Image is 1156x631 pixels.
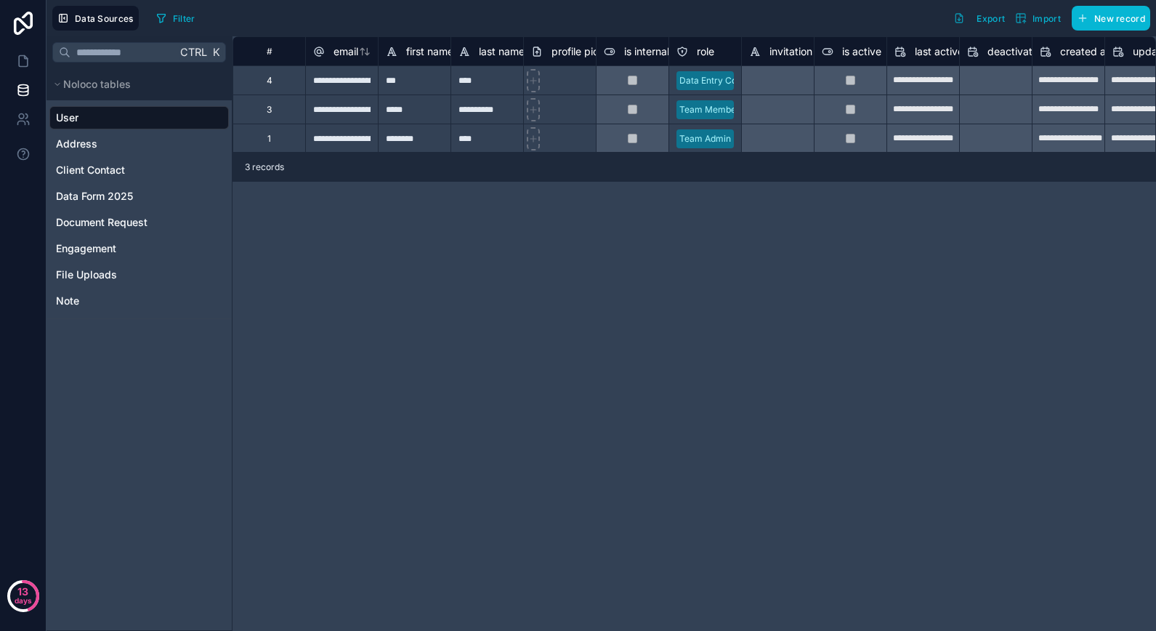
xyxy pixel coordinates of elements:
[211,47,221,57] span: K
[49,289,229,313] div: Note
[75,13,134,24] span: Data Sources
[56,241,116,256] span: Engagement
[15,590,32,611] p: days
[1072,6,1150,31] button: New record
[56,189,133,204] span: Data Form 2025
[406,44,453,59] span: first name
[17,584,28,599] p: 13
[697,44,714,59] span: role
[49,132,229,156] div: Address
[977,13,1005,24] span: Export
[56,294,79,308] span: Note
[915,44,976,59] span: last active at
[52,6,139,31] button: Data Sources
[244,46,294,57] div: #
[267,133,271,145] div: 1
[56,137,97,151] span: Address
[334,44,358,59] span: email
[49,74,220,95] button: Noloco tables
[1060,44,1109,59] span: created at
[1032,13,1061,24] span: Import
[624,44,669,59] span: is internal
[47,68,232,319] div: scrollable content
[551,44,618,59] span: profile picture
[49,185,229,208] div: Data Form 2025
[56,215,147,230] span: Document Request
[49,263,229,286] div: File Uploads
[56,110,78,125] span: User
[267,75,272,87] div: 4
[56,268,117,282] span: File Uploads
[49,237,229,260] div: Engagement
[245,161,284,173] span: 3 records
[56,163,125,177] span: Client Contact
[679,74,775,87] div: Data Entry Coordinator
[1094,13,1145,24] span: New record
[679,132,731,145] div: Team Admin
[49,211,229,234] div: Document Request
[987,44,1057,59] span: deactivated at
[49,158,229,182] div: Client Contact
[479,44,525,59] span: last name
[769,44,842,59] span: invitation token
[842,44,881,59] span: is active
[179,43,209,61] span: Ctrl
[49,106,229,129] div: User
[63,77,131,92] span: Noloco tables
[948,6,1010,31] button: Export
[679,103,740,116] div: Team Member
[1066,6,1150,31] a: New record
[1010,6,1066,31] button: Import
[267,104,272,116] div: 3
[173,13,195,24] span: Filter
[150,7,201,29] button: Filter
